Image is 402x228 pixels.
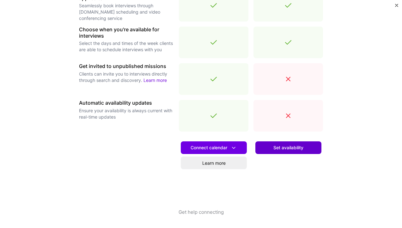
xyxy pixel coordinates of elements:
a: Learn more [143,77,167,83]
span: Connect calendar [191,145,237,151]
h3: Get invited to unpublished missions [79,63,174,69]
p: Clients can invite you to interviews directly through search and discovery. [79,71,174,83]
a: Learn more [181,157,247,169]
h3: Automatic availability updates [79,100,174,106]
i: icon DownArrowWhite [230,145,237,151]
p: Select the days and times of the week clients are able to schedule interviews with you [79,40,174,53]
h3: Choose when you're available for interviews [79,27,174,39]
button: Close [395,4,398,10]
p: Seamlessly book interviews through [DOMAIN_NAME] scheduling and video conferencing service [79,3,174,22]
button: Set availability [255,141,321,154]
p: Ensure your availability is always current with real-time updates [79,108,174,120]
button: Connect calendar [181,141,247,154]
button: Get help connecting [179,209,224,228]
span: Set availability [273,145,303,151]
